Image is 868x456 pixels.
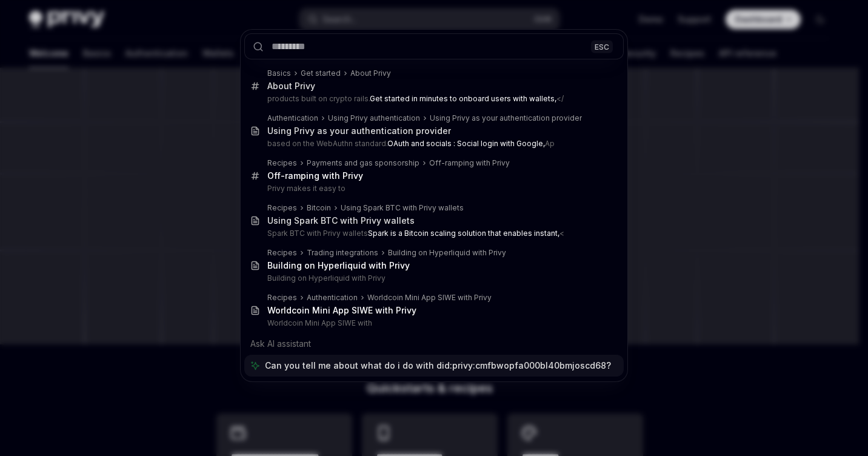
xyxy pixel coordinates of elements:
[267,69,291,78] div: Basics
[267,318,598,328] p: Worldcoin Mini App SIWE with
[388,248,506,258] div: Building on Hyperliquid with Privy
[267,215,415,226] div: Using Spark BTC with Privy wallets
[429,158,510,168] div: Off-ramping with Privy
[267,184,598,193] p: Privy makes it easy to
[267,248,297,258] div: Recipes
[267,126,451,136] div: Using Privy as your authentication provider
[267,94,598,104] p: products built on crypto rails.
[307,293,358,303] div: Authentication
[370,94,564,103] mark: </
[430,113,582,123] div: Using Privy as your authentication provider
[387,139,545,148] b: OAuth and socials : Social login with Google,
[368,229,564,238] mark: <
[267,305,416,315] b: Worldcoin Mini App SIWE with Privy
[301,69,341,78] div: Get started
[368,229,559,238] b: Spark is a Bitcoin scaling solution that enables instant,
[265,360,611,372] span: Can you tell me about what do i do with did:privy:cmfbwopfa000bl40bmjoscd68?
[267,81,315,92] div: About Privy
[341,203,464,213] div: Using Spark BTC with Privy wallets
[307,248,378,258] div: Trading integrations
[267,113,318,123] div: Authentication
[267,260,410,270] b: Building on Hyperliquid with Privy
[267,273,598,283] p: Building on Hyperliquid with Privy
[267,203,297,213] div: Recipes
[267,158,297,168] div: Recipes
[370,94,556,103] b: Get started in minutes to onboard users with wallets,
[367,293,492,303] div: Worldcoin Mini App SIWE with Privy
[267,170,363,181] b: Off-ramping with Privy
[307,203,331,213] div: Bitcoin
[307,158,419,168] div: Payments and gas sponsorship
[244,333,624,355] div: Ask AI assistant
[350,69,391,78] div: About Privy
[328,113,420,123] div: Using Privy authentication
[267,139,598,149] p: based on the WebAuthn standard. Ap
[267,293,297,303] div: Recipes
[267,229,598,238] p: Spark BTC with Privy wallets
[591,40,613,53] div: ESC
